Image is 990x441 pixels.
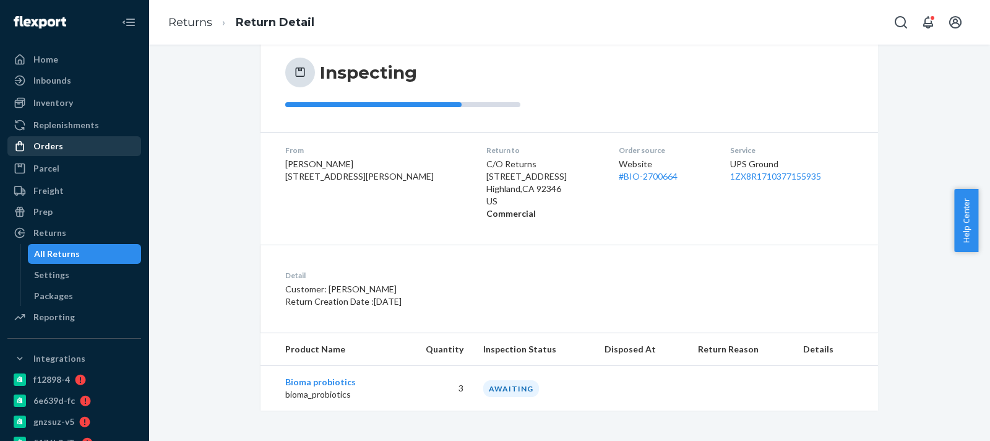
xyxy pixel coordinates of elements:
[320,61,417,84] h3: Inspecting
[486,208,536,219] strong: Commercial
[285,295,627,308] p: Return Creation Date : [DATE]
[398,366,473,411] td: 3
[486,145,600,155] dt: Return to
[33,162,59,175] div: Parcel
[260,333,398,366] th: Product Name
[33,74,71,87] div: Inbounds
[158,4,324,41] ol: breadcrumbs
[7,136,141,156] a: Orders
[595,333,687,366] th: Disposed At
[33,140,63,152] div: Orders
[730,159,778,169] span: UPS Ground
[236,15,314,29] a: Return Detail
[398,333,473,366] th: Quantity
[33,311,75,323] div: Reporting
[889,10,913,35] button: Open Search Box
[285,270,627,281] dt: Detail
[486,158,600,170] p: C/O Returns
[14,16,66,28] img: Flexport logo
[793,333,878,366] th: Details
[486,195,600,207] p: US
[619,158,710,183] div: Website
[7,391,141,411] a: 6e639d-fc
[33,373,70,386] div: f12898-4
[619,171,678,181] a: #BIO-2700664
[33,97,73,109] div: Inventory
[7,115,141,135] a: Replenishments
[7,307,141,327] a: Reporting
[688,333,793,366] th: Return Reason
[473,333,595,366] th: Inspection Status
[7,50,141,69] a: Home
[285,145,467,155] dt: From
[7,159,141,178] a: Parcel
[28,244,142,264] a: All Returns
[33,227,66,239] div: Returns
[7,71,141,90] a: Inbounds
[28,286,142,306] a: Packages
[285,159,434,181] span: [PERSON_NAME] [STREET_ADDRESS][PERSON_NAME]
[33,53,58,66] div: Home
[116,10,141,35] button: Close Navigation
[7,370,141,390] a: f12898-4
[730,171,821,181] a: 1ZX8R1710377155935
[285,283,627,295] p: Customer: [PERSON_NAME]
[730,145,854,155] dt: Service
[7,412,141,432] a: gnzsuz-v5
[33,416,74,428] div: gnzsuz-v5
[34,248,80,260] div: All Returns
[916,10,940,35] button: Open notifications
[7,202,141,222] a: Prep
[285,388,388,401] p: bioma_probiotics
[486,183,600,195] p: Highland , CA 92346
[7,93,141,113] a: Inventory
[28,265,142,285] a: Settings
[483,380,539,397] div: AWAITING
[7,349,141,369] button: Integrations
[33,119,99,131] div: Replenishments
[33,185,64,197] div: Freight
[954,189,978,252] button: Help Center
[943,10,968,35] button: Open account menu
[33,395,75,407] div: 6e639d-fc
[33,352,85,365] div: Integrations
[619,145,710,155] dt: Order source
[34,290,73,302] div: Packages
[285,377,356,387] a: Bioma probiotics
[34,269,69,281] div: Settings
[168,15,212,29] a: Returns
[7,181,141,201] a: Freight
[486,170,600,183] p: [STREET_ADDRESS]
[7,223,141,243] a: Returns
[33,206,53,218] div: Prep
